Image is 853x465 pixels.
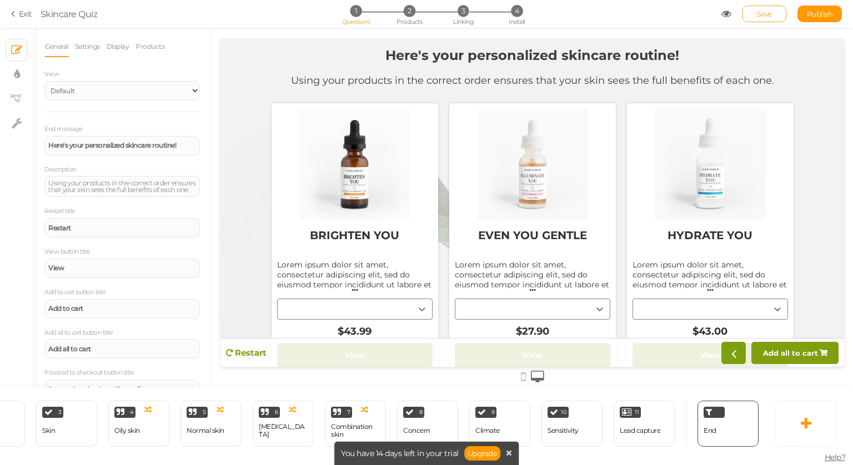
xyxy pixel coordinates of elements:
span: Install [509,18,525,26]
label: Add to cart button title [44,289,106,296]
div: End [698,401,759,447]
div: Lorem ipsum dolor sit amet, consectetur adipiscing elit, sed do eiusmod tempor incididunt ut labo... [234,221,390,291]
strong: Proceed to checkout ({count}) [48,385,142,393]
span: Help? [825,452,846,462]
span: 3 [458,5,469,17]
span: 9 [491,410,495,415]
span: 8 [419,410,423,415]
a: Settings [74,36,101,57]
div: Normal skin [187,427,224,434]
label: End message [44,125,83,133]
div: Skincare Quiz [41,7,98,21]
span: 11 [635,410,639,415]
strong: Here's your personalized skincare routine! [165,8,459,24]
div: [MEDICAL_DATA] [259,423,308,438]
div: Lorem ipsum dolor sit amet, consectetur adipiscing elit, sed do eiusmod tempor incididunt ut labo... [57,221,212,291]
div: 7 Combination skin [325,401,386,447]
label: Description [44,166,76,174]
span: 6 [275,410,278,415]
label: View button title [44,248,91,256]
span: 10 [561,410,566,415]
span: End [704,426,716,434]
span: View [44,70,59,78]
div: Skin [42,427,55,434]
span: Products [397,18,423,26]
strong: Add all to cart [543,310,598,319]
div: 11 Lead capture [614,401,675,447]
span: 5 [203,410,206,415]
li: 1 Questions [330,5,382,17]
div: Using your products in the correct order ensures that your skin sees the full benefits of each one. [71,36,554,48]
div: 5 Normal skin [180,401,242,447]
button: ... [57,244,212,254]
label: Add all to cart button title [44,329,113,337]
span: Save [756,9,772,18]
span: 2 [404,5,415,17]
strong: Here's your personalized skincare routine! [48,141,176,149]
div: 10 Sensitivity [541,401,603,447]
div: Using your products in the correct order ensures that your skin sees the full benefits of each one. [48,180,196,193]
div: HYDRATE YOU [412,181,568,221]
a: Display [106,36,130,57]
div: Combination skin [331,423,380,438]
strong: Restart [14,309,46,319]
div: 6 [MEDICAL_DATA] [253,401,314,447]
li: 2 Products [384,5,435,17]
div: $43.99 [117,286,151,299]
div: 4 Oily skin [108,401,169,447]
span: You have 14 days left in your trial [341,449,459,457]
label: Restart title [44,208,76,215]
a: Products [135,36,165,57]
span: 1 [350,5,362,17]
span: Publish [807,9,833,18]
a: Upgrade [464,446,501,461]
button: ... [234,244,390,254]
a: Exit [11,8,32,19]
div: Save [742,6,786,22]
div: Lead capture [620,427,660,434]
strong: Add all to cart [48,345,91,353]
div: EVEN YOU GENTLE [234,181,390,221]
div: 9 Climate [469,401,530,447]
span: 4 [130,410,134,415]
div: Sensitivity [548,427,579,434]
li: 3 Linking [438,5,489,17]
div: BRIGHTEN YOU [57,181,212,221]
span: 7 [347,410,350,415]
div: Climate [475,427,500,434]
span: 4 [511,5,523,17]
span: Questions [342,18,370,26]
label: Proceed to checkout button title [44,369,134,377]
strong: Restart [48,225,71,231]
div: 8 Concern [397,401,458,447]
div: Lorem ipsum dolor sit amet, consectetur adipiscing elit, sed do eiusmod tempor incididunt ut labo... [412,221,568,291]
div: Concern [403,427,430,434]
a: General [44,36,69,57]
div: Oily skin [114,427,140,434]
li: 4 Install [491,5,543,17]
div: 3 Skin [36,401,97,447]
strong: View [48,264,64,272]
div: $43.00 [472,286,507,299]
button: ... [412,244,568,254]
span: 3 [58,410,62,415]
strong: Add to cart [48,304,83,312]
span: Linking [453,18,473,26]
div: $27.90 [295,286,329,299]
